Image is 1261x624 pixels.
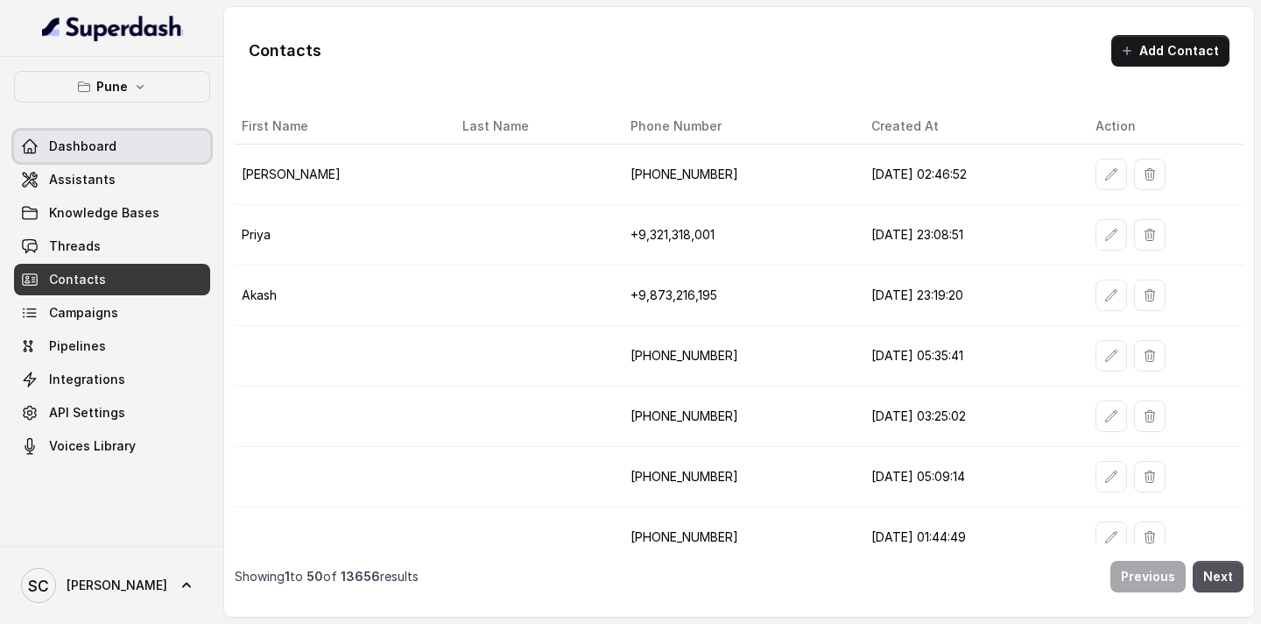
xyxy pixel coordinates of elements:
[49,271,106,288] span: Contacts
[49,171,116,188] span: Assistants
[14,197,210,229] a: Knowledge Bases
[285,569,290,584] span: 1
[857,205,1081,266] td: [DATE] 23:08:51
[49,404,125,422] span: API Settings
[857,386,1081,447] td: [DATE] 03:25:02
[448,109,616,145] th: Last Name
[49,304,118,322] span: Campaigns
[14,164,210,195] a: Assistants
[249,37,321,65] h1: Contacts
[1081,109,1243,145] th: Action
[857,507,1081,568] td: [DATE] 01:44:49
[616,326,858,386] td: [PHONE_NUMBER]
[42,14,183,42] img: light.svg
[616,109,858,145] th: Phone Number
[14,297,210,329] a: Campaigns
[235,145,448,205] td: [PERSON_NAME]
[1111,35,1229,67] button: Add Contact
[306,569,323,584] span: 50
[49,437,136,455] span: Voices Library
[1193,561,1243,592] button: Next
[96,76,128,97] p: Pune
[28,577,49,595] text: SC
[49,337,106,355] span: Pipelines
[14,330,210,362] a: Pipelines
[1110,561,1186,592] button: Previous
[616,205,858,266] td: +9,321,318,001
[14,397,210,429] a: API Settings
[14,561,210,610] a: [PERSON_NAME]
[341,569,380,584] span: 13656
[235,550,1243,603] nav: Pagination
[235,266,448,326] td: Akash
[235,109,448,145] th: First Name
[616,266,858,326] td: +9,873,216,195
[616,145,858,205] td: [PHONE_NUMBER]
[235,205,448,266] td: Priya
[616,507,858,568] td: [PHONE_NUMBER]
[14,71,210,103] button: Pune
[14,430,210,462] a: Voices Library
[49,204,159,222] span: Knowledge Bases
[67,577,167,594] span: [PERSON_NAME]
[49,371,125,388] span: Integrations
[49,138,116,155] span: Dashboard
[14,131,210,162] a: Dashboard
[616,386,858,447] td: [PHONE_NUMBER]
[857,109,1081,145] th: Created At
[14,230,210,262] a: Threads
[235,568,419,585] p: Showing to of results
[857,266,1081,326] td: [DATE] 23:19:20
[857,326,1081,386] td: [DATE] 05:35:41
[49,238,101,255] span: Threads
[857,145,1081,205] td: [DATE] 02:46:52
[14,264,210,295] a: Contacts
[616,447,858,507] td: [PHONE_NUMBER]
[857,447,1081,507] td: [DATE] 05:09:14
[14,364,210,395] a: Integrations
